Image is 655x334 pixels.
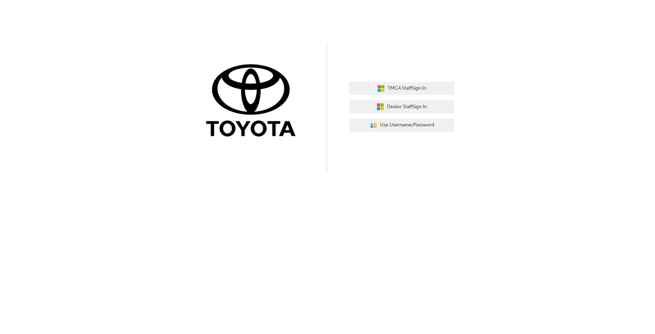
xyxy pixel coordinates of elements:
[388,84,426,92] span: TMCA Staff Sign In
[387,103,427,111] span: Dealer Staff Sign In
[349,119,454,132] button: Use Username/Password
[349,100,454,113] button: Dealer StaffSign In
[349,82,454,95] button: TMCA StaffSign In
[380,121,434,129] span: Use Username/Password
[201,63,306,140] img: Trak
